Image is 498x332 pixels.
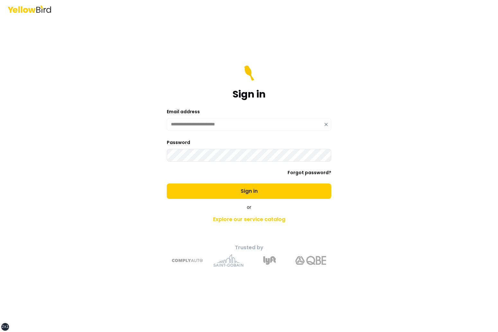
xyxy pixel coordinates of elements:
[167,183,331,199] button: Sign in
[136,213,362,226] a: Explore our service catalog
[233,89,266,100] h1: Sign in
[288,169,331,176] a: Forgot password?
[136,244,362,251] p: Trusted by
[2,324,9,329] div: 2xl
[247,204,251,210] span: or
[167,139,190,146] label: Password
[167,108,200,115] label: Email address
